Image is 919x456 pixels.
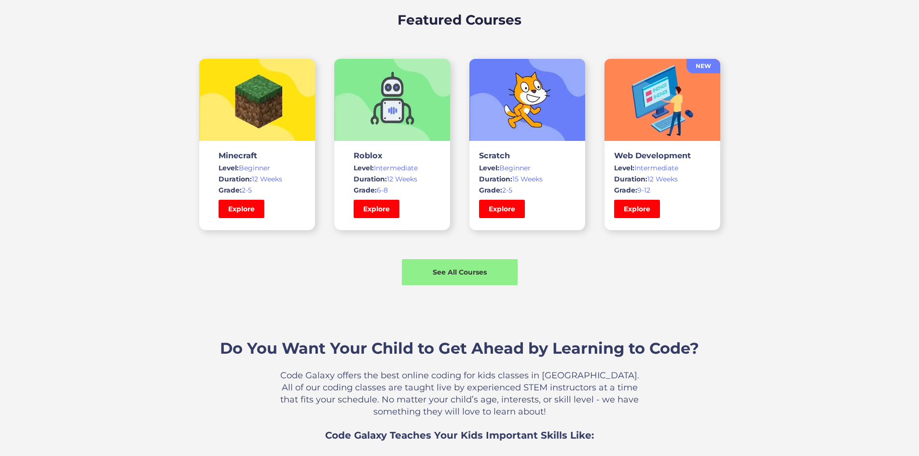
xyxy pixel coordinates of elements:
[219,163,296,173] div: Beginner
[614,151,711,160] h3: Web Development
[614,185,711,195] div: 9-12
[479,174,576,184] div: 15 Weeks
[686,61,720,71] div: NEW
[219,164,239,172] span: Level:
[402,267,518,277] div: See All Courses
[479,151,576,160] h3: Scratch
[686,59,720,73] a: NEW
[354,163,431,173] div: Intermediate
[219,185,296,195] div: 2-5
[398,10,521,30] h2: Featured Courses
[479,185,576,195] div: 2-5
[354,186,375,194] span: Grade
[479,164,499,172] span: Level:
[614,163,711,173] div: Intermediate
[614,174,711,184] div: 12 Weeks
[375,186,377,194] span: :
[479,200,525,218] a: Explore
[219,186,242,194] span: Grade:
[354,200,399,218] a: Explore
[614,186,637,194] span: Grade:
[354,175,387,183] span: Duration:
[354,174,431,184] div: 12 Weeks
[479,175,512,183] span: Duration:
[219,175,252,183] span: Duration:
[219,200,264,218] a: Explore
[274,370,645,418] p: Code Galaxy offers the best online coding for kids classes in [GEOGRAPHIC_DATA]. All of our codin...
[614,164,634,172] span: Level:
[325,429,594,441] span: Code Galaxy Teaches Your Kids Important Skills Like:
[219,151,296,160] h3: Minecraft
[479,186,502,194] span: Grade:
[479,163,576,173] div: Beginner
[354,164,374,172] span: Level:
[402,259,518,285] a: See All Courses
[614,175,647,183] span: Duration:
[354,151,431,160] h3: Roblox
[614,200,660,218] a: Explore
[219,174,296,184] div: 12 Weeks
[354,185,431,195] div: 6-8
